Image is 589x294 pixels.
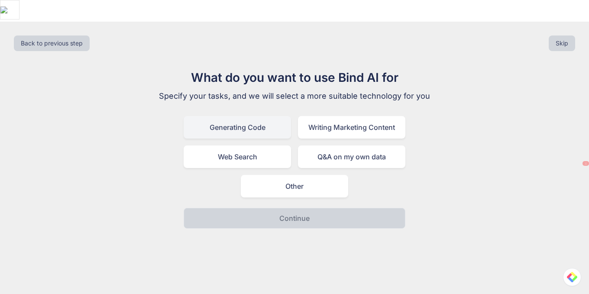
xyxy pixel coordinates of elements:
[298,145,405,168] div: Q&A on my own data
[298,116,405,139] div: Writing Marketing Content
[549,36,575,51] button: Skip
[184,116,291,139] div: Generating Code
[184,208,405,229] button: Continue
[149,90,440,102] p: Specify your tasks, and we will select a more suitable technology for you
[583,161,589,166] button: X
[149,68,440,87] h1: What do you want to use Bind AI for
[184,145,291,168] div: Web Search
[241,175,348,197] div: Other
[14,36,90,51] button: Back to previous step
[279,213,310,223] p: Continue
